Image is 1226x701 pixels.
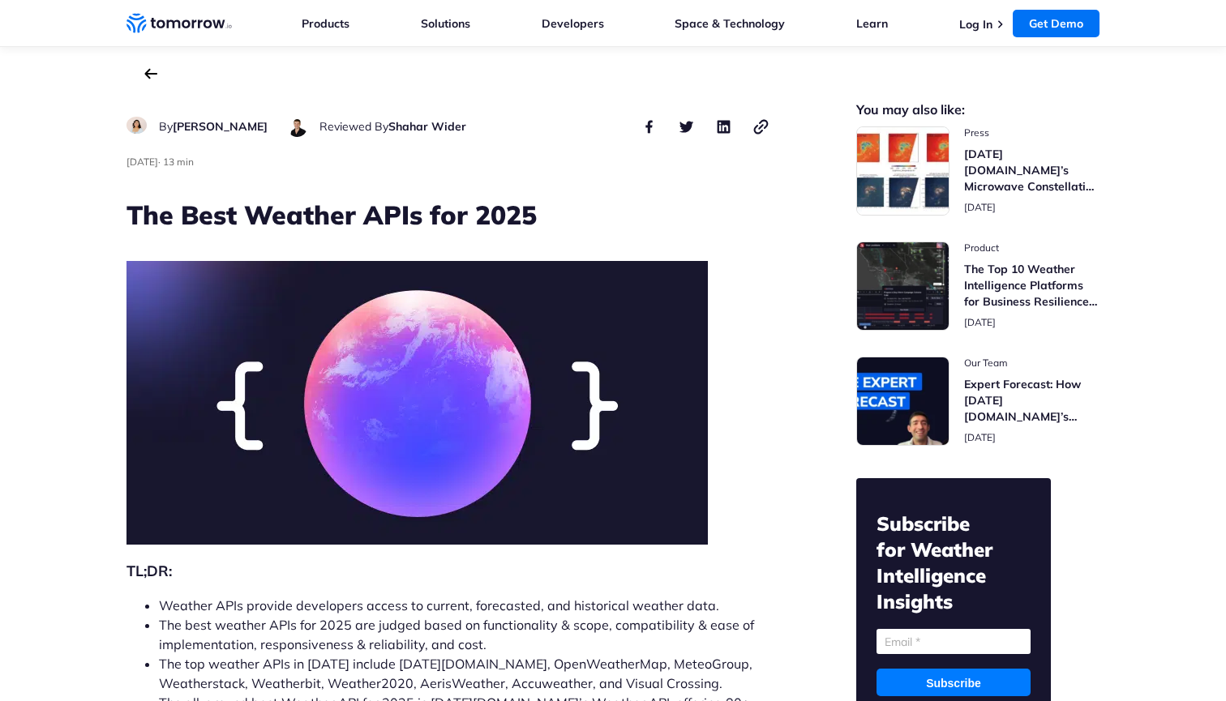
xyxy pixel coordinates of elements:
button: share this post on twitter [676,117,696,136]
span: publish date [964,431,996,443]
a: Developers [542,16,604,31]
button: share this post on facebook [639,117,658,136]
a: Learn [856,16,888,31]
span: publish date [964,201,996,213]
a: Read Expert Forecast: How Tomorrow.io’s Microwave Sounders Are Revolutionizing Hurricane Monitoring [856,357,1100,446]
h1: The Best Weather APIs for 2025 [126,197,770,233]
input: Email * [877,629,1031,654]
span: Estimated reading time [163,156,194,168]
a: Get Demo [1013,10,1100,37]
img: Shahar Wider [287,117,307,137]
h3: The Top 10 Weather Intelligence Platforms for Business Resilience in [DATE] [964,261,1100,310]
a: Log In [959,17,992,32]
a: Solutions [421,16,470,31]
div: author name [159,117,268,136]
h3: Expert Forecast: How [DATE][DOMAIN_NAME]’s Microwave Sounders Are Revolutionizing Hurricane Monit... [964,376,1100,425]
li: Weather APIs provide developers access to current, forecasted, and historical weather data. [159,596,770,615]
a: Home link [126,11,232,36]
span: Reviewed By [319,119,388,134]
h2: You may also like: [856,104,1100,116]
input: Subscribe [877,669,1031,696]
span: By [159,119,173,134]
span: post catecory [964,126,1100,139]
a: back to the main blog page [144,68,157,79]
h3: [DATE][DOMAIN_NAME]’s Microwave Constellation Ready To Help This Hurricane Season [964,146,1100,194]
div: author name [319,117,466,136]
span: publish date [126,156,158,168]
li: The best weather APIs for 2025 are judged based on functionality & scope, compatibility & ease of... [159,615,770,654]
button: share this post on linkedin [714,117,733,136]
span: publish date [964,316,996,328]
a: Read The Top 10 Weather Intelligence Platforms for Business Resilience in 2025 [856,242,1100,331]
span: · [158,156,161,168]
img: Ruth Favela [126,117,147,134]
h2: TL;DR: [126,560,770,583]
button: copy link to clipboard [751,117,770,136]
span: post catecory [964,357,1100,370]
a: Products [302,16,349,31]
a: Read Tomorrow.io’s Microwave Constellation Ready To Help This Hurricane Season [856,126,1100,216]
h2: Subscribe for Weather Intelligence Insights [877,511,1031,614]
li: The top weather APIs in [DATE] include [DATE][DOMAIN_NAME], OpenWeatherMap, MeteoGroup, Weatherst... [159,654,770,693]
span: post catecory [964,242,1100,254]
a: Space & Technology [675,16,785,31]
